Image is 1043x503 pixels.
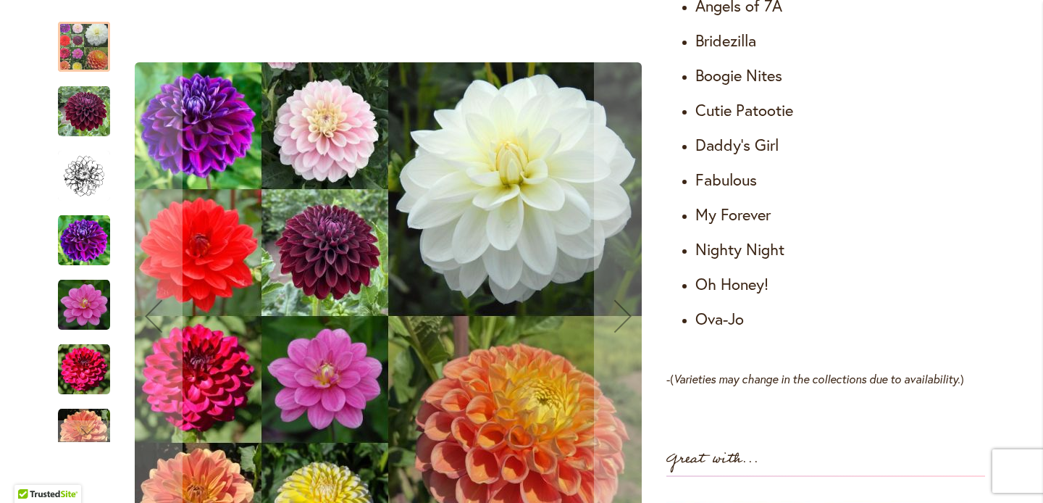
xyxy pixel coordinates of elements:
div: Cut Flower Collection [58,201,125,265]
img: Cut Flower Collection [58,150,110,202]
h4: Nighty Night [695,239,985,259]
div: Cut Flower Collection [58,394,125,459]
img: Cut Flower Collection [58,344,110,396]
h4: Daddy's Girl [695,135,985,155]
h4: Cutie Patootie [695,100,985,120]
img: Cut Flower Collection [58,279,110,331]
div: CUT FLOWER COLLECTION [58,7,125,72]
div: Cut Flower Collection [58,136,125,201]
div: Next [58,420,110,442]
img: Cut Flower Collection [58,86,110,138]
h4: Fabulous [695,170,985,190]
h4: Oh Honey! [695,274,985,294]
em: Varieties may change in the collections due to availability. [674,372,960,386]
div: Cut Flower Collection [58,265,125,330]
h4: My Forever [695,204,985,225]
div: Cut Flower Collection [58,72,125,136]
h4: Ova-Jo [695,309,985,329]
div: Cut Flower Collection [58,330,125,394]
iframe: Launch Accessibility Center [11,452,51,492]
h4: Bridezilla [695,30,985,51]
p: -( ) [666,371,985,388]
strong: Great with... [666,447,759,471]
img: Cut Flower Collection [58,215,110,267]
h4: Boogie Nites [695,65,985,86]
